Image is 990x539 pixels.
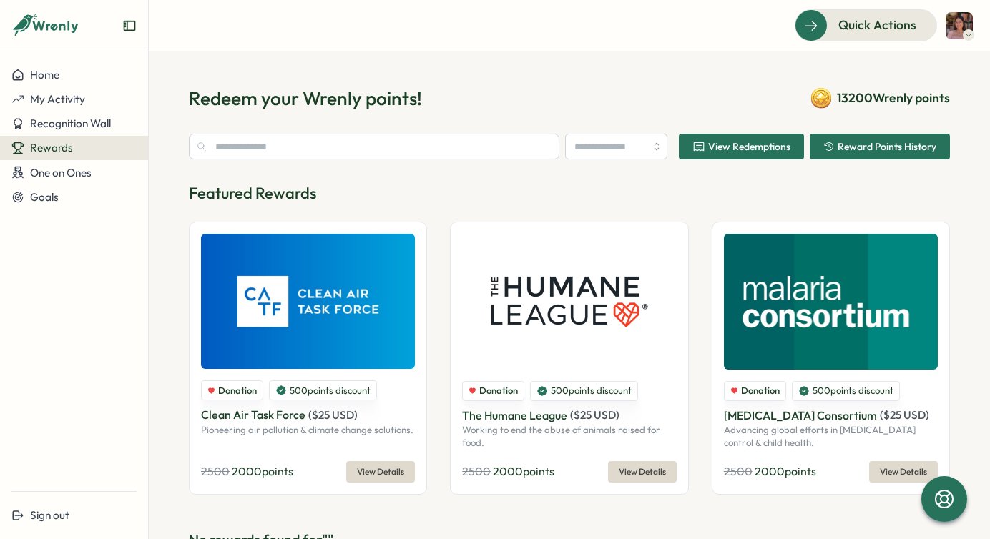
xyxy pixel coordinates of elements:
[30,190,59,204] span: Goals
[619,462,666,482] span: View Details
[837,89,950,107] span: 13200 Wrenly points
[30,166,92,179] span: One on Ones
[724,424,938,449] p: Advancing global efforts in [MEDICAL_DATA] control & child health.
[201,234,415,369] img: Clean Air Task Force
[838,142,936,152] span: Reward Points History
[608,461,677,483] button: View Details
[462,464,491,478] span: 2500
[724,234,938,370] img: Malaria Consortium
[741,385,780,397] span: Donation
[218,385,257,397] span: Donation
[946,12,973,39] img: Shreya Chatterjee
[479,385,518,397] span: Donation
[880,462,927,482] span: View Details
[201,406,305,424] p: Clean Air Task Force
[30,141,73,154] span: Rewards
[201,464,230,478] span: 2500
[462,424,676,449] p: Working to end the abuse of animals raised for food.
[708,142,790,152] span: View Redemptions
[189,182,950,204] p: Featured Rewards
[530,381,638,401] div: 500 points discount
[838,16,916,34] span: Quick Actions
[346,461,415,483] button: View Details
[462,234,676,370] img: The Humane League
[30,68,59,81] span: Home
[570,408,619,422] span: ( $ 25 USD )
[880,408,929,422] span: ( $ 25 USD )
[792,381,900,401] div: 500 points discount
[189,86,422,111] h1: Redeem your Wrenly points!
[232,464,293,478] span: 2000 points
[122,19,137,33] button: Expand sidebar
[724,407,877,425] p: [MEDICAL_DATA] Consortium
[869,461,938,483] button: View Details
[724,464,753,478] span: 2500
[30,508,69,522] span: Sign out
[755,464,816,478] span: 2000 points
[810,134,950,159] button: Reward Points History
[795,9,937,41] button: Quick Actions
[30,117,111,130] span: Recognition Wall
[269,380,377,400] div: 500 points discount
[30,92,85,106] span: My Activity
[201,424,415,437] p: Pioneering air pollution & climate change solutions.
[679,134,804,159] button: View Redemptions
[493,464,554,478] span: 2000 points
[357,462,404,482] span: View Details
[462,407,567,425] p: The Humane League
[308,408,358,422] span: ( $ 25 USD )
